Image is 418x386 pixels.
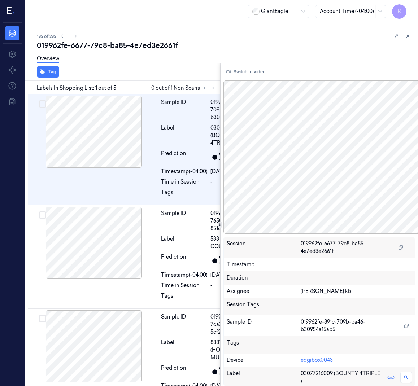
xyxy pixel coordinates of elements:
[210,313,255,336] div: 019962ff-0b2e-7ca3-8017-5cf2c31c07f4
[210,282,255,289] div: -
[227,339,301,351] div: Tags
[39,315,46,322] button: Select row
[301,318,400,333] span: 019962fe-891c-709b-ba46-b30954a15ab5
[161,339,208,361] div: Label
[161,235,208,250] div: Label
[219,150,255,165] div: out-of-scope: 1.0000
[37,66,59,78] button: Tag
[210,339,255,361] span: 88810911374 (HOSTESS MULTIPK CH)
[227,261,412,268] div: Timestamp
[210,168,255,175] div: [DATE] 13:21:12.476
[161,271,208,279] div: Timestamp (-04:00)
[161,210,208,232] div: Sample ID
[37,84,116,92] span: Labels In Shopping List: 1 out of 5
[223,66,269,78] button: Switch to video
[227,301,301,312] div: Session Tags
[161,189,208,200] div: Tags
[37,40,412,51] div: 019962fe-6677-79c8-ba85-4e7ed3e2661f
[210,124,255,147] span: 03077216009 (BOUNTY 4TRIPLE )
[210,98,255,121] div: 019962fe-891c-709b-ba46-b30954a15ab5
[210,178,255,186] div: -
[161,292,208,304] div: Tags
[161,124,208,147] div: Label
[210,235,255,250] span: 533 (DONUT - 1 COUNT )
[219,253,255,268] div: out-of-scope: 1.0000
[151,84,217,92] span: 0 out of 1 Non Scans
[39,211,46,219] button: Select row
[39,100,46,108] button: Select row
[161,282,208,289] div: Time in Session
[161,253,208,268] div: Prediction
[392,4,406,19] button: R
[301,240,394,255] span: 019962fe-6677-79c8-ba85-4e7ed3e2661f
[301,356,412,364] div: edgibox0043
[227,318,301,333] div: Sample ID
[227,274,412,282] div: Duration
[161,98,208,121] div: Sample ID
[37,55,59,63] a: Overview
[227,370,301,385] div: Label
[210,210,255,232] div: 019962fe-dff8-7650-889b-851630e14cf3
[161,178,208,186] div: Time in Session
[227,240,301,255] div: Session
[37,33,56,39] span: 176 of 276
[301,288,412,295] div: [PERSON_NAME] kb
[210,271,255,279] div: [DATE] 13:21:34.712
[161,313,208,336] div: Sample ID
[161,364,208,380] div: Prediction
[227,288,301,295] div: Assignee
[301,370,382,385] span: 03077216009 (BOUNTY 4TRIPLE )
[227,356,301,364] div: Device
[161,168,208,175] div: Timestamp (-04:00)
[161,150,208,165] div: Prediction
[219,364,255,380] div: out-of-scope: 1.0000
